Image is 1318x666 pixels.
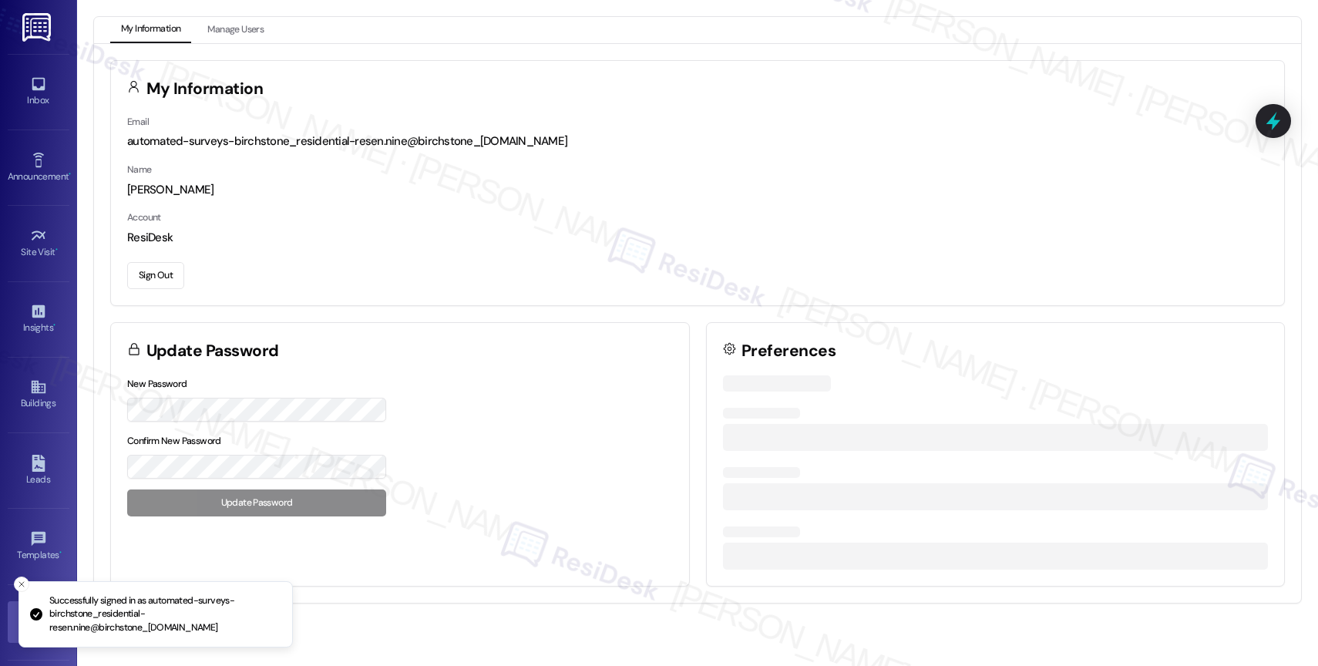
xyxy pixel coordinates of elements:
span: • [55,244,58,255]
label: Email [127,116,149,128]
img: ResiDesk Logo [22,13,54,42]
a: Account [8,601,69,643]
h3: Preferences [741,343,836,359]
p: Successfully signed in as automated-surveys-birchstone_residential-resen.nine@birchstone_[DOMAIN_... [49,594,280,635]
a: Templates • [8,526,69,567]
span: • [59,547,62,558]
a: Inbox [8,71,69,113]
label: Account [127,211,161,224]
div: automated-surveys-birchstone_residential-resen.nine@birchstone_[DOMAIN_NAME] [127,133,1268,150]
div: ResiDesk [127,230,1268,246]
h3: My Information [146,81,264,97]
span: • [69,169,71,180]
h3: Update Password [146,343,279,359]
button: Close toast [14,577,29,592]
button: My Information [110,17,191,43]
label: Name [127,163,152,176]
div: [PERSON_NAME] [127,182,1268,198]
label: Confirm New Password [127,435,221,447]
button: Manage Users [197,17,274,43]
label: New Password [127,378,187,390]
a: Leads [8,450,69,492]
span: • [53,320,55,331]
button: Sign Out [127,262,184,289]
a: Site Visit • [8,223,69,264]
a: Buildings [8,374,69,415]
a: Insights • [8,298,69,340]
